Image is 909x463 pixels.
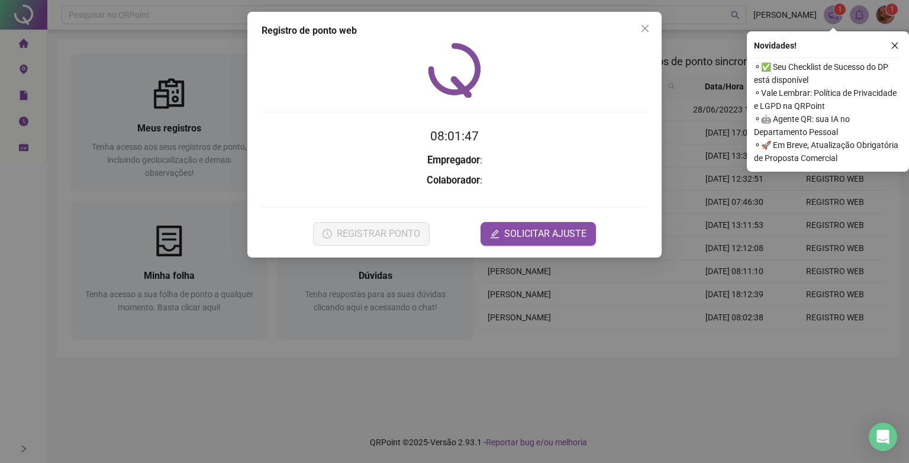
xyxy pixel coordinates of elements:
button: Close [636,19,655,38]
button: editSOLICITAR AJUSTE [481,222,596,246]
span: ⚬ 🚀 Em Breve, Atualização Obrigatória de Proposta Comercial [754,139,902,165]
button: REGISTRAR PONTO [313,222,430,246]
h3: : [262,153,647,168]
span: Novidades ! [754,39,797,52]
div: Registro de ponto web [262,24,647,38]
img: QRPoint [428,43,481,98]
span: close [640,24,650,33]
h3: : [262,173,647,188]
div: Open Intercom Messenger [869,423,897,451]
span: ⚬ ✅ Seu Checklist de Sucesso do DP está disponível [754,60,902,86]
span: ⚬ Vale Lembrar: Política de Privacidade e LGPD na QRPoint [754,86,902,112]
time: 08:01:47 [430,129,479,143]
strong: Colaborador [427,175,480,186]
span: SOLICITAR AJUSTE [504,227,586,241]
span: edit [490,229,499,239]
strong: Empregador [427,155,480,166]
span: ⚬ 🤖 Agente QR: sua IA no Departamento Pessoal [754,112,902,139]
span: close [891,41,899,50]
